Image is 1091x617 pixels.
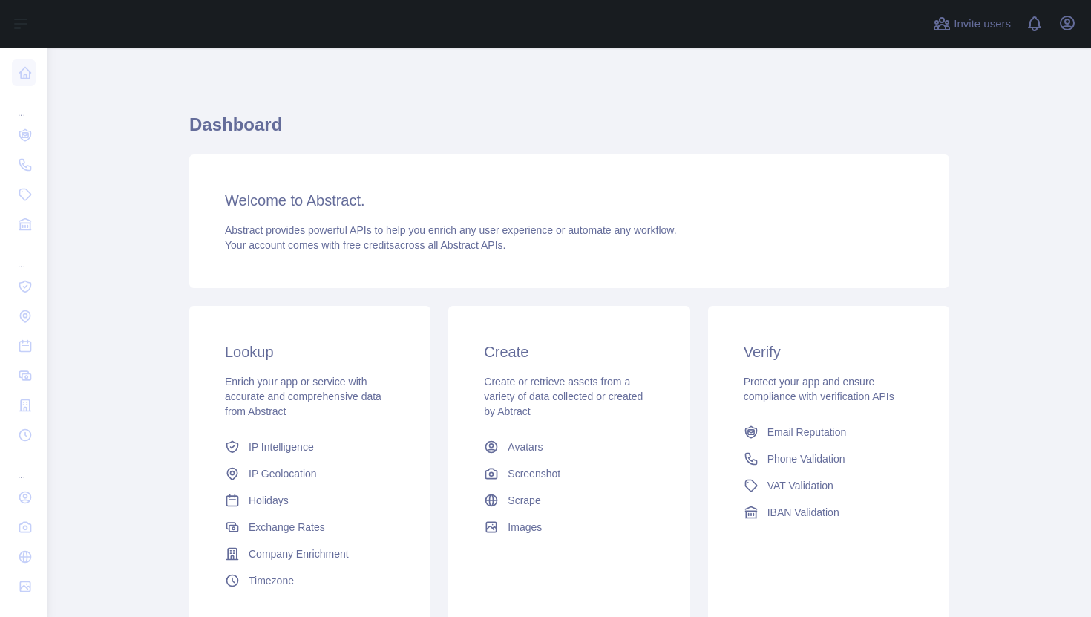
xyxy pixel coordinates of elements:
a: Phone Validation [738,445,920,472]
h3: Welcome to Abstract. [225,190,914,211]
a: Screenshot [478,460,660,487]
span: IBAN Validation [767,505,839,520]
span: VAT Validation [767,478,833,493]
span: Screenshot [508,466,560,481]
span: IP Intelligence [249,440,314,454]
span: Enrich your app or service with accurate and comprehensive data from Abstract [225,376,381,417]
button: Invite users [930,12,1014,36]
span: Your account comes with across all Abstract APIs. [225,239,505,251]
a: Timezone [219,567,401,594]
h1: Dashboard [189,113,949,148]
h3: Lookup [225,342,395,362]
span: Abstract provides powerful APIs to help you enrich any user experience or automate any workflow. [225,224,677,236]
span: Protect your app and ensure compliance with verification APIs [744,376,894,402]
a: Images [478,514,660,541]
span: Images [508,520,542,535]
span: Company Enrichment [249,546,349,561]
a: IP Intelligence [219,434,401,460]
span: Email Reputation [767,425,847,440]
div: ... [12,451,36,481]
span: Invite users [954,16,1011,33]
a: VAT Validation [738,472,920,499]
div: ... [12,241,36,270]
a: IP Geolocation [219,460,401,487]
a: Scrape [478,487,660,514]
span: Exchange Rates [249,520,325,535]
a: Email Reputation [738,419,920,445]
span: Create or retrieve assets from a variety of data collected or created by Abtract [484,376,643,417]
span: Holidays [249,493,289,508]
span: IP Geolocation [249,466,317,481]
a: Exchange Rates [219,514,401,541]
h3: Create [484,342,654,362]
span: Avatars [508,440,543,454]
span: Phone Validation [767,451,845,466]
a: Holidays [219,487,401,514]
span: Scrape [508,493,540,508]
span: Timezone [249,573,294,588]
div: ... [12,89,36,119]
span: free credits [343,239,394,251]
a: Avatars [478,434,660,460]
a: Company Enrichment [219,541,401,567]
a: IBAN Validation [738,499,920,526]
h3: Verify [744,342,914,362]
